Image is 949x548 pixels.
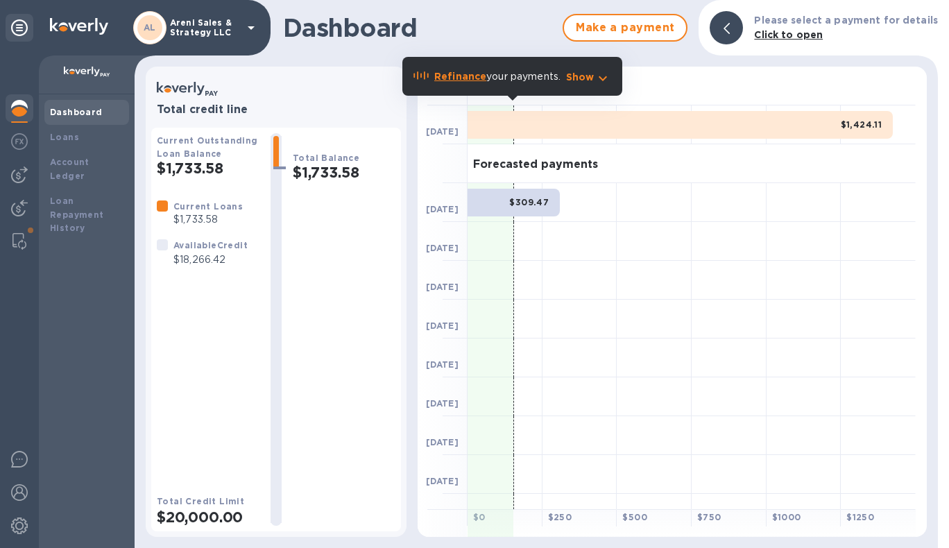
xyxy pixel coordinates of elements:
b: Current Loans [173,201,243,212]
span: Make a payment [575,19,675,36]
b: [DATE] [426,126,459,137]
b: Loan Repayment History [50,196,104,234]
b: [DATE] [426,282,459,292]
p: $18,266.42 [173,252,248,267]
b: Current Outstanding Loan Balance [157,135,258,159]
b: [DATE] [426,476,459,486]
b: $ 250 [548,512,572,522]
b: $ 500 [622,512,647,522]
b: [DATE] [426,437,459,447]
p: Show [566,70,595,84]
b: Please select a payment for details [754,15,938,26]
img: Logo [50,18,108,35]
b: [DATE] [426,204,459,214]
button: Make a payment [563,14,687,42]
b: [DATE] [426,398,459,409]
b: $ 750 [697,512,721,522]
b: $ 1250 [846,512,874,522]
button: Show [566,70,611,84]
b: Dashboard [50,107,103,117]
h3: Forecasted payments [473,158,598,171]
b: AL [144,22,156,33]
b: $1,424.11 [841,119,882,130]
b: Refinance [434,71,486,82]
div: Unpin categories [6,14,33,42]
b: Total Balance [293,153,359,163]
b: $309.47 [509,197,549,207]
h3: Total credit line [157,103,395,117]
b: Available Credit [173,240,248,250]
p: your payments. [434,69,561,84]
b: Loans [50,132,79,142]
b: [DATE] [426,320,459,331]
h2: $1,733.58 [157,160,259,177]
p: $1,733.58 [173,212,243,227]
h2: $20,000.00 [157,508,259,526]
p: Areni Sales & Strategy LLC [170,18,239,37]
b: $ 1000 [772,512,801,522]
b: Account Ledger [50,157,89,181]
b: Click to open [754,29,823,40]
b: [DATE] [426,359,459,370]
b: [DATE] [426,243,459,253]
h1: Dashboard [283,13,556,42]
b: Total Credit Limit [157,496,244,506]
img: Foreign exchange [11,133,28,150]
h2: $1,733.58 [293,164,395,181]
